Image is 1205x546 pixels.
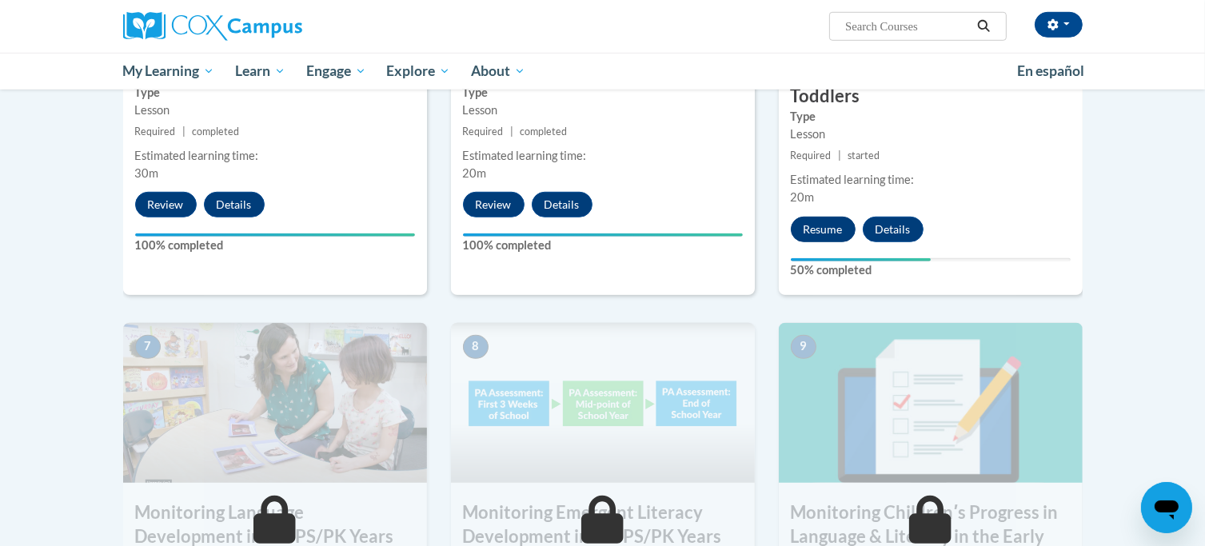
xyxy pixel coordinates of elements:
[791,261,1071,279] label: 50% completed
[791,149,832,161] span: Required
[135,102,415,119] div: Lesson
[296,53,377,90] a: Engage
[779,323,1083,483] img: Course Image
[135,233,415,237] div: Your progress
[461,53,536,90] a: About
[463,166,487,180] span: 20m
[510,126,513,137] span: |
[463,233,743,237] div: Your progress
[791,217,856,242] button: Resume
[463,102,743,119] div: Lesson
[113,53,225,90] a: My Learning
[463,237,743,254] label: 100% completed
[135,166,159,180] span: 30m
[376,53,461,90] a: Explore
[838,149,841,161] span: |
[520,126,567,137] span: completed
[791,108,1071,126] label: Type
[791,190,815,204] span: 20m
[192,126,239,137] span: completed
[791,258,931,261] div: Your progress
[791,335,816,359] span: 9
[463,192,525,217] button: Review
[471,62,525,81] span: About
[122,62,214,81] span: My Learning
[791,126,1071,143] div: Lesson
[225,53,296,90] a: Learn
[135,192,197,217] button: Review
[844,17,972,36] input: Search Courses
[451,323,755,483] img: Course Image
[463,335,489,359] span: 8
[123,12,427,41] a: Cox Campus
[306,62,366,81] span: Engage
[235,62,285,81] span: Learn
[791,171,1071,189] div: Estimated learning time:
[123,323,427,483] img: Course Image
[99,53,1107,90] div: Main menu
[463,84,743,102] label: Type
[135,84,415,102] label: Type
[386,62,450,81] span: Explore
[123,12,302,41] img: Cox Campus
[1035,12,1083,38] button: Account Settings
[1007,54,1095,88] a: En español
[135,237,415,254] label: 100% completed
[204,192,265,217] button: Details
[182,126,186,137] span: |
[1017,62,1084,79] span: En español
[463,126,504,137] span: Required
[135,335,161,359] span: 7
[532,192,593,217] button: Details
[135,147,415,165] div: Estimated learning time:
[1141,482,1192,533] iframe: Button to launch messaging window
[972,17,996,36] button: Search
[863,217,924,242] button: Details
[135,126,176,137] span: Required
[848,149,880,161] span: started
[463,147,743,165] div: Estimated learning time:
